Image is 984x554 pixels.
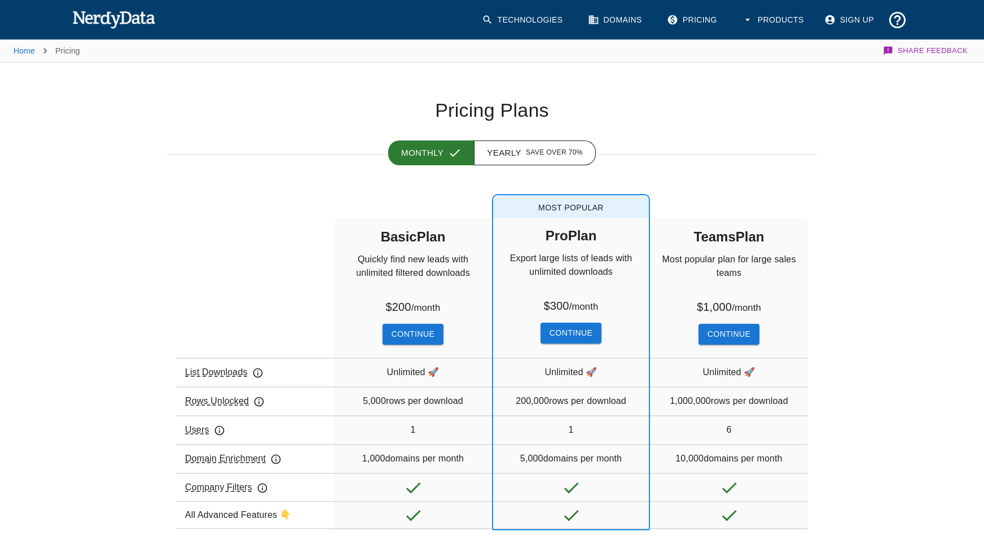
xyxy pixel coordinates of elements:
div: 6 [650,415,808,443]
p: List Downloads [185,366,263,379]
small: / month [732,302,761,313]
h6: $ 300 [544,297,599,314]
small: / month [411,302,441,313]
div: 10,000 domains per month [650,444,808,472]
p: Quickly find new leads with unlimited filtered downloads [334,253,492,298]
button: Support and Documentation [883,6,912,34]
span: Most Popular [493,195,649,218]
h6: $ 1,000 [697,298,761,315]
button: Continue [541,323,601,344]
div: Unlimited 🚀 [493,358,649,386]
a: Pricing [660,6,726,34]
div: 1,000,000 rows per download [650,386,808,415]
a: Domains [581,6,651,34]
p: Company Filters [185,481,268,494]
div: Unlimited 🚀 [650,358,808,386]
img: NerdyData.com [72,8,155,30]
button: Share Feedback [881,39,970,62]
a: Home [14,46,35,55]
h5: Basic Plan [381,219,446,253]
div: 5,000 domains per month [493,444,649,472]
small: / month [569,301,599,312]
div: 200,000 rows per download [493,386,649,415]
h5: Pro Plan [546,218,597,252]
div: 1,000 domains per month [334,444,492,472]
nav: breadcrumb [14,39,80,62]
div: All Advanced Features 👇 [176,501,334,529]
a: Technologies [475,6,572,34]
span: Save over 70% [526,147,583,159]
h5: Teams Plan [694,219,765,253]
a: Sign Up [818,6,883,34]
p: Rows Unlocked [185,394,265,408]
h6: $ 200 [386,298,441,315]
h1: Pricing Plans [167,99,817,122]
div: 5,000 rows per download [334,386,492,415]
p: Users [185,423,225,437]
div: 1 [334,415,492,443]
button: Yearly Save over 70% [474,140,596,165]
p: Domain Enrichment [185,452,282,465]
p: Most popular plan for large sales teams [650,253,808,298]
button: Continue [383,324,443,345]
p: Pricing [55,45,80,56]
button: Continue [699,324,759,345]
div: 1 [493,415,649,443]
button: Products [735,6,813,34]
p: Export large lists of leads with unlimited downloads [493,252,649,297]
div: Unlimited 🚀 [334,358,492,386]
button: Monthly [388,140,475,165]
